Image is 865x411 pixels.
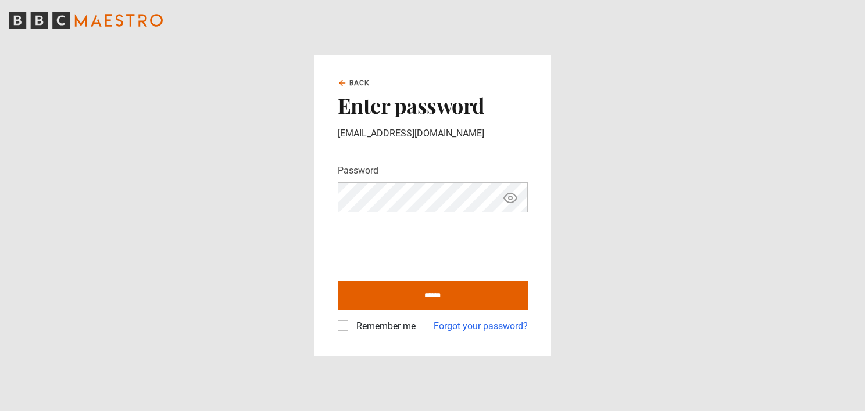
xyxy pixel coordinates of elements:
label: Remember me [352,319,416,333]
p: [EMAIL_ADDRESS][DOMAIN_NAME] [338,127,528,140]
a: Forgot your password? [434,319,528,333]
span: Back [349,78,370,88]
iframe: reCAPTCHA [338,222,514,267]
h2: Enter password [338,93,528,117]
button: Show password [501,188,520,208]
a: Back [338,78,370,88]
label: Password [338,164,378,178]
svg: BBC Maestro [9,12,163,29]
